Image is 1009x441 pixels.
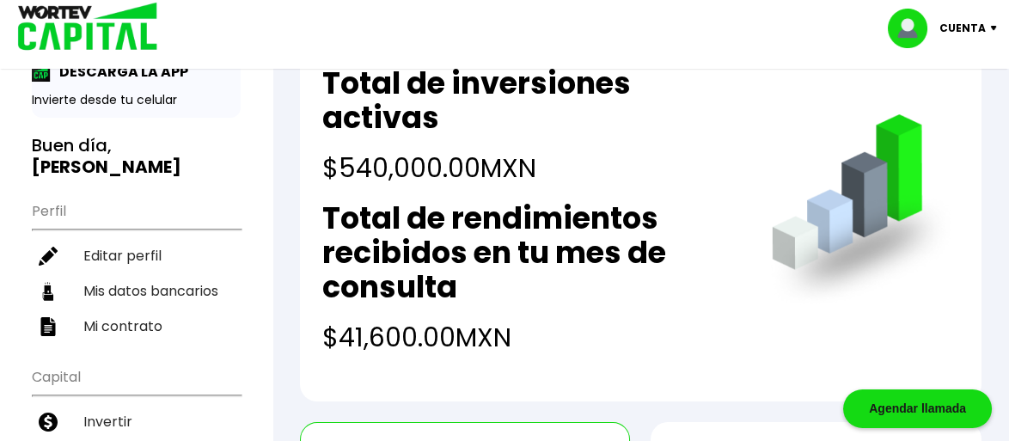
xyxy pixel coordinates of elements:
[32,155,181,179] b: [PERSON_NAME]
[843,389,992,428] div: Agendar llamada
[32,63,51,82] img: app-icon
[51,61,188,83] p: DESCARGA LA APP
[764,114,959,309] img: grafica.516fef24.png
[32,135,241,178] h3: Buen día,
[322,318,737,357] h4: $41,600.00 MXN
[32,192,241,344] ul: Perfil
[32,273,241,309] a: Mis datos bancarios
[32,238,241,273] a: Editar perfil
[39,247,58,266] img: editar-icon.952d3147.svg
[322,66,737,135] h2: Total de inversiones activas
[322,149,737,187] h4: $540,000.00 MXN
[888,9,939,48] img: profile-image
[322,201,737,304] h2: Total de rendimientos recibidos en tu mes de consulta
[986,26,1009,31] img: icon-down
[32,404,241,439] a: Invertir
[32,91,241,109] p: Invierte desde tu celular
[39,413,58,432] img: invertir-icon.b3b967d7.svg
[39,282,58,301] img: datos-icon.10cf9172.svg
[939,15,986,41] p: Cuenta
[32,309,241,344] a: Mi contrato
[39,317,58,336] img: contrato-icon.f2db500c.svg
